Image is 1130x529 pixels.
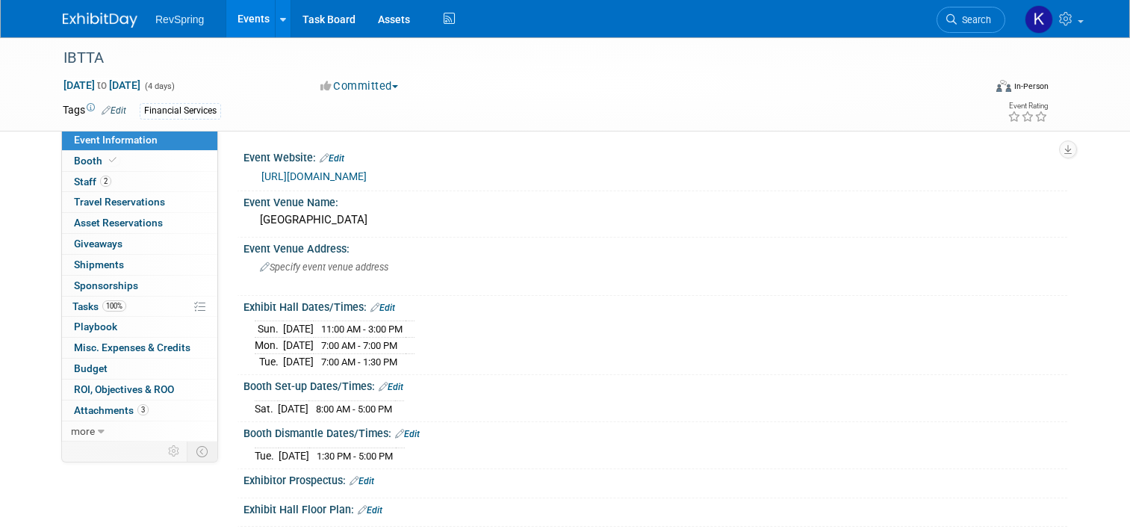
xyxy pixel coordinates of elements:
[72,300,126,312] span: Tasks
[379,382,403,392] a: Edit
[140,103,221,119] div: Financial Services
[62,234,217,254] a: Giveaways
[187,442,218,461] td: Toggle Event Tabs
[74,341,190,353] span: Misc. Expenses & Credits
[74,238,122,250] span: Giveaways
[243,498,1067,518] div: Exhibit Hall Floor Plan:
[62,151,217,171] a: Booth
[102,105,126,116] a: Edit
[321,324,403,335] span: 11:00 AM - 3:00 PM
[74,176,111,188] span: Staff
[62,338,217,358] a: Misc. Expenses & Credits
[395,429,420,439] a: Edit
[62,276,217,296] a: Sponsorships
[62,297,217,317] a: Tasks100%
[100,176,111,187] span: 2
[350,476,374,486] a: Edit
[243,422,1067,442] div: Booth Dismantle Dates/Times:
[155,13,204,25] span: RevSpring
[255,400,278,416] td: Sat.
[260,262,388,273] span: Specify event venue address
[62,255,217,275] a: Shipments
[143,81,175,91] span: (4 days)
[279,448,309,463] td: [DATE]
[74,217,163,229] span: Asset Reservations
[370,303,395,313] a: Edit
[996,80,1011,92] img: Format-Inperson.png
[58,45,965,72] div: IBTTA
[74,134,158,146] span: Event Information
[137,404,149,415] span: 3
[255,208,1056,232] div: [GEOGRAPHIC_DATA]
[62,130,217,150] a: Event Information
[243,238,1067,256] div: Event Venue Address:
[1013,81,1049,92] div: In-Person
[95,79,109,91] span: to
[109,156,117,164] i: Booth reservation complete
[74,196,165,208] span: Travel Reservations
[255,353,283,369] td: Tue.
[74,362,108,374] span: Budget
[74,321,117,332] span: Playbook
[957,14,991,25] span: Search
[316,403,392,415] span: 8:00 AM - 5:00 PM
[74,383,174,395] span: ROI, Objectives & ROO
[321,340,397,351] span: 7:00 AM - 7:00 PM
[283,321,314,338] td: [DATE]
[1008,102,1048,110] div: Event Rating
[62,421,217,442] a: more
[320,153,344,164] a: Edit
[62,380,217,400] a: ROI, Objectives & ROO
[74,279,138,291] span: Sponsorships
[63,102,126,120] td: Tags
[161,442,187,461] td: Personalize Event Tab Strip
[255,321,283,338] td: Sun.
[243,375,1067,395] div: Booth Set-up Dates/Times:
[255,448,279,463] td: Tue.
[243,191,1067,210] div: Event Venue Name:
[62,400,217,421] a: Attachments3
[62,192,217,212] a: Travel Reservations
[62,317,217,337] a: Playbook
[358,505,382,516] a: Edit
[71,425,95,437] span: more
[74,259,124,270] span: Shipments
[317,451,393,462] span: 1:30 PM - 5:00 PM
[62,172,217,192] a: Staff2
[1025,5,1053,34] img: Kelsey Culver
[255,338,283,354] td: Mon.
[243,296,1067,315] div: Exhibit Hall Dates/Times:
[243,469,1067,489] div: Exhibitor Prospectus:
[63,13,137,28] img: ExhibitDay
[74,404,149,416] span: Attachments
[937,7,1005,33] a: Search
[283,353,314,369] td: [DATE]
[63,78,141,92] span: [DATE] [DATE]
[102,300,126,312] span: 100%
[243,146,1067,166] div: Event Website:
[74,155,119,167] span: Booth
[278,400,308,416] td: [DATE]
[62,213,217,233] a: Asset Reservations
[261,170,367,182] a: [URL][DOMAIN_NAME]
[315,78,404,94] button: Committed
[321,356,397,368] span: 7:00 AM - 1:30 PM
[903,78,1049,100] div: Event Format
[62,359,217,379] a: Budget
[283,338,314,354] td: [DATE]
